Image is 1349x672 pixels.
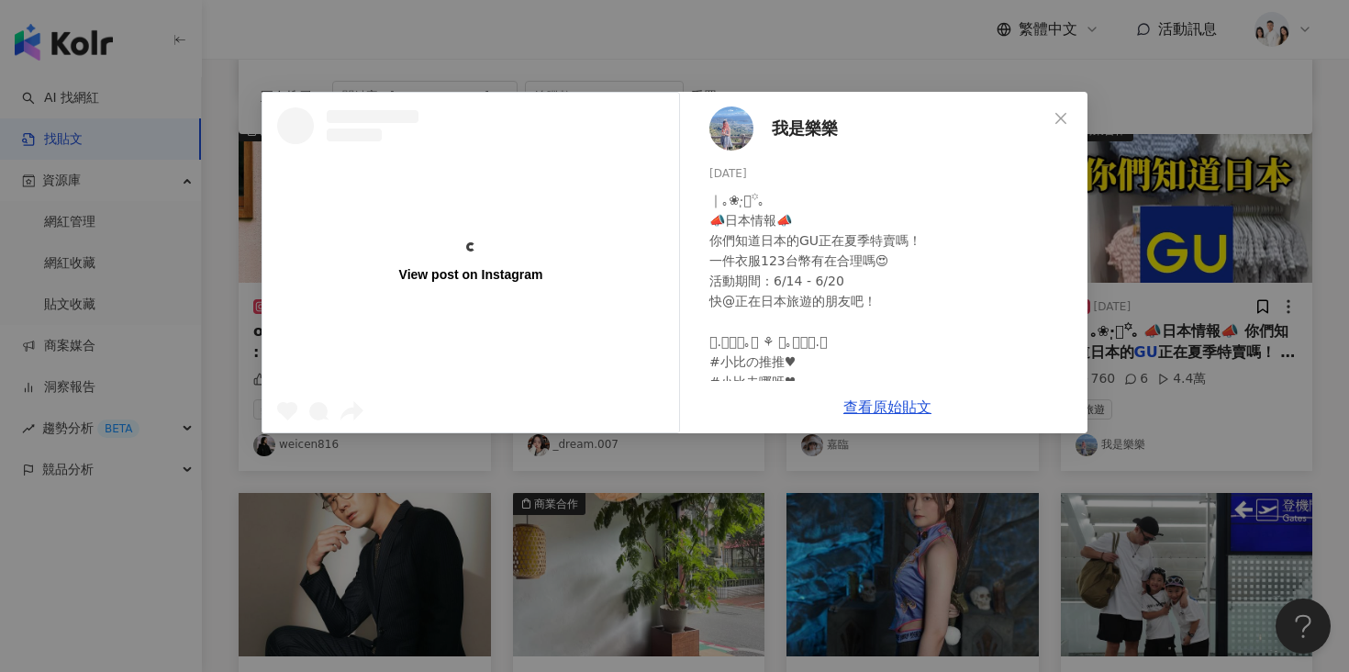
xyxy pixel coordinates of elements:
[709,106,1047,151] a: KOL Avatar我是樂樂
[399,266,543,283] div: View post on Instagram
[709,190,1073,554] div: ｜｡❀·̩͙꙳｡ 📣日本情報📣 你們知道日本的GU正在夏季特賣嗎！ 一件衣服123台幣有在合理嗎😍 活動期間：6/14 - 6/20 快@正在日本旅遊的朋友吧！ 𖡼.𖤣𖥧𖥣｡𖤣 ⚘ 𖤣｡𖥣𖥧𖤣....
[709,165,1073,183] div: [DATE]
[1054,111,1068,126] span: close
[843,398,931,416] a: 查看原始貼文
[1042,100,1079,137] button: Close
[262,93,679,432] a: View post on Instagram
[709,106,753,151] img: KOL Avatar
[772,116,838,141] span: 我是樂樂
